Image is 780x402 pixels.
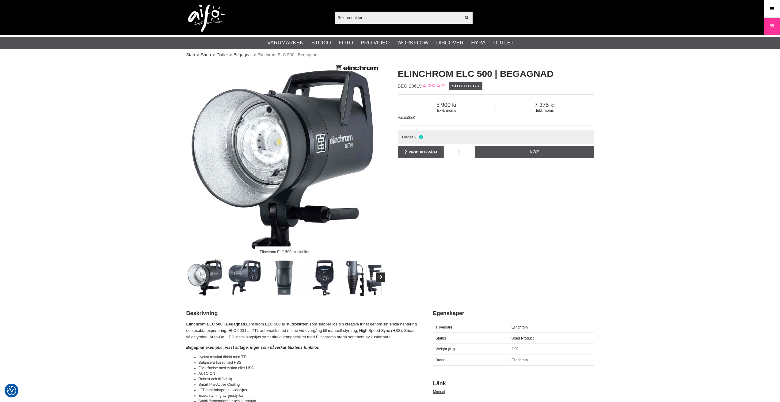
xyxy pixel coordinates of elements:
span: > [253,52,256,58]
span: 5 900 [398,102,496,108]
button: Next [376,272,385,282]
a: Sätt ett betyg [449,82,483,90]
span: 2 [414,135,417,139]
a: Manual [433,390,445,394]
span: > [230,52,232,58]
span: Inkl. moms [496,108,594,113]
a: Studio [311,39,331,47]
a: Produktfråga [398,146,444,158]
a: Pro Video [361,39,390,47]
img: logo.png [188,5,225,32]
span: Tillverkare: [436,325,453,329]
i: I lager [418,135,423,139]
h2: Beskrivning [186,310,418,317]
h2: Länk [433,380,594,387]
img: Intuitiv hantering med tydlig display [226,259,263,296]
span: I lager [402,135,413,139]
a: Start [186,52,196,58]
span: Used Product [512,336,534,340]
h1: Elinchrom ELC 500 | Begagnad [398,67,594,80]
div: Kundbetyg: 0 [422,83,445,89]
img: Tydliga reglage gör inställningarna enkla [305,259,342,296]
span: Brand [436,358,445,362]
li: AUTO ON [199,371,418,376]
span: SEK [408,115,415,120]
a: Outlet [216,52,228,58]
img: Revisit consent button [7,386,16,395]
img: Tillbehörsfäste med snabblås [266,259,303,296]
a: Workflow [397,39,428,47]
span: > [212,52,215,58]
span: Exkl. moms [398,108,496,113]
span: Elinchrom [512,325,528,329]
strong: Elinchrom ELC 500 | Begagnad. [186,322,246,326]
a: Shop [201,52,211,58]
span: Status [436,336,446,340]
a: Varumärken [267,39,304,47]
em: Begagnat exemplar, visst slitage, inget som påverkar blixtens funktion [186,345,320,350]
a: Discover [436,39,463,47]
li: Lyckat resultat direkt med TTL [199,354,418,360]
h2: Egenskaper [433,310,594,317]
input: Sök produkter ... [335,13,461,22]
span: Elinchrom ELC 500 | Begagnad [257,52,318,58]
span: Elinchrom [512,358,528,362]
img: Elinchrom ELC 500 studioblixt [187,259,224,296]
a: Hyra [471,39,485,47]
li: Robust och tillförlitlig [199,376,418,382]
a: Köp [475,146,594,158]
a: Outlet [493,39,514,47]
img: Elinchrom ELC 500 studioblixt [186,61,382,257]
div: Elinchrom ELC 500 studioblixt [255,246,314,257]
img: Tiltled av metall med variabel fästpunkt [345,259,382,296]
li: Exakt styrning av ljusstyrka [199,393,418,398]
a: Foto [339,39,353,47]
li: Smart Pro-Active Cooling [199,382,418,387]
a: Begagnat [234,52,252,58]
span: Valuta [398,115,408,120]
li: LEDinställningsljus - videoljus [199,387,418,393]
span: 2.02 [512,347,519,351]
li: Balansera ljuset med HSS [199,360,418,365]
button: Samtyckesinställningar [7,385,16,396]
p: Elinchrom ELC 500 är studioblixten som släpper lös din kreativa frihet genom sin enkla hantering ... [186,321,418,340]
span: Weight (Kg) [436,347,455,351]
li: Frys rörelse med Action eller HSS [199,365,418,371]
span: > [197,52,199,58]
span: 7 375 [496,102,594,108]
span: BEG-20619 [398,83,422,88]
